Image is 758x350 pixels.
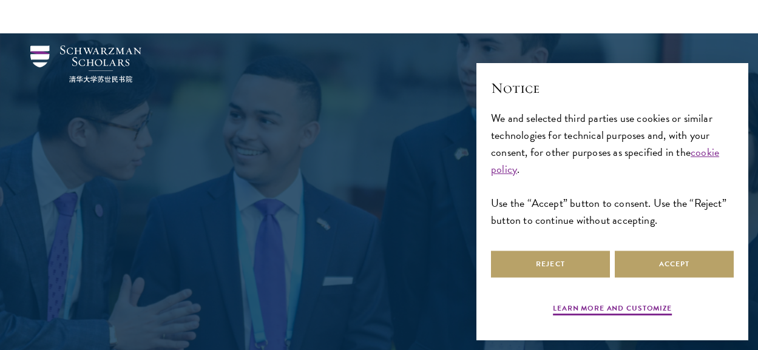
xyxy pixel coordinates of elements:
button: Reject [491,251,610,278]
a: cookie policy [491,144,719,177]
button: Learn more and customize [553,303,672,317]
h2: Notice [491,78,734,98]
div: We and selected third parties use cookies or similar technologies for technical purposes and, wit... [491,110,734,229]
img: Schwarzman Scholars [30,45,141,82]
button: Accept [615,251,734,278]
